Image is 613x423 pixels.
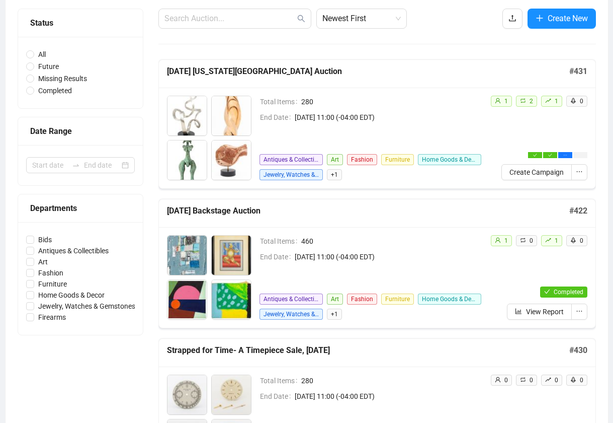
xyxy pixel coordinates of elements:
span: + 1 [327,309,342,320]
span: [DATE] 11:00 (-04:00 EDT) [295,112,482,123]
span: 1 [504,237,508,244]
button: Create Campaign [501,164,572,180]
span: ellipsis [563,153,567,157]
span: rise [545,98,551,104]
span: Jewelry, Watches & Gemstones [259,169,323,180]
input: Start date [32,160,68,171]
span: Art [327,294,343,305]
span: ellipsis [576,308,583,315]
span: Jewelry, Watches & Gemstones [34,301,139,312]
span: Antiques & Collectibles [259,154,323,165]
div: Date Range [30,125,131,137]
span: search [297,15,305,23]
input: End date [84,160,120,171]
div: Departments [30,202,131,215]
span: 1 [555,98,558,105]
span: 280 [301,375,482,386]
img: 1_1.jpg [167,375,207,414]
span: 0 [580,377,583,384]
span: Furniture [381,154,414,165]
span: Total Items [260,96,301,107]
span: Create New [548,12,588,25]
span: Art [327,154,343,165]
span: Missing Results [34,73,91,84]
span: 0 [555,377,558,384]
span: rise [545,377,551,383]
span: End Date [260,112,295,123]
span: + 1 [327,169,342,180]
span: 2 [530,98,533,105]
span: bar-chart [515,308,522,315]
span: Home Goods & Decor [418,154,481,165]
span: ellipsis [576,168,583,175]
span: Fashion [347,154,377,165]
span: Furniture [381,294,414,305]
span: 280 [301,96,482,107]
h5: Strapped for Time- A Timepiece Sale, [DATE] [167,344,569,357]
span: 1 [504,98,508,105]
a: [DATE] Backstage Auction#422Total Items460End Date[DATE] 11:00 (-04:00 EDT)Antiques & Collectible... [158,199,596,328]
span: 0 [530,237,533,244]
span: check [544,289,550,295]
span: Antiques & Collectibles [34,245,113,256]
span: Art [34,256,52,267]
span: [DATE] 11:00 (-04:00 EDT) [295,391,482,402]
img: 2_1.jpg [212,236,251,275]
span: check [533,153,537,157]
span: rise [545,237,551,243]
span: 0 [580,237,583,244]
span: user [495,98,501,104]
span: user [495,237,501,243]
span: retweet [520,377,526,383]
span: Bids [34,234,56,245]
span: rocket [570,377,576,383]
img: 3_1.jpg [167,280,207,319]
span: user [495,377,501,383]
span: Antiques & Collectibles [259,294,323,305]
img: 2_1.jpg [212,375,251,414]
span: 0 [580,98,583,105]
span: to [72,161,80,169]
span: 1 [555,237,558,244]
span: View Report [526,306,564,317]
span: 0 [504,377,508,384]
span: Home Goods & Decor [34,290,109,301]
span: Newest First [322,9,401,28]
button: View Report [507,304,572,320]
h5: # 431 [569,65,587,78]
span: Create Campaign [509,167,564,178]
span: swap-right [72,161,80,169]
span: Furniture [34,278,71,290]
a: [DATE] [US_STATE][GEOGRAPHIC_DATA] Auction#431Total Items280End Date[DATE] 11:00 (-04:00 EDT)Anti... [158,59,596,189]
h5: # 430 [569,344,587,357]
span: rocket [570,98,576,104]
img: 1_1.jpg [167,96,207,135]
span: 460 [301,236,482,247]
img: 1_1.jpg [167,236,207,275]
div: Status [30,17,131,29]
button: Create New [528,9,596,29]
span: Home Goods & Decor [418,294,481,305]
img: 2_1.jpg [212,96,251,135]
span: Fashion [34,267,67,278]
span: plus [536,14,544,22]
span: rocket [570,237,576,243]
span: Future [34,61,63,72]
span: Fashion [347,294,377,305]
img: 3_1.jpg [167,140,207,180]
span: Total Items [260,236,301,247]
h5: [DATE] [US_STATE][GEOGRAPHIC_DATA] Auction [167,65,569,78]
img: 4_1.jpg [212,280,251,319]
h5: # 422 [569,205,587,217]
span: End Date [260,251,295,262]
span: Completed [554,289,583,296]
input: Search Auction... [164,13,295,25]
span: 0 [530,377,533,384]
span: retweet [520,98,526,104]
span: upload [508,14,516,22]
span: [DATE] 11:00 (-04:00 EDT) [295,251,482,262]
span: End Date [260,391,295,402]
h5: [DATE] Backstage Auction [167,205,569,217]
span: Completed [34,85,76,96]
span: retweet [520,237,526,243]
